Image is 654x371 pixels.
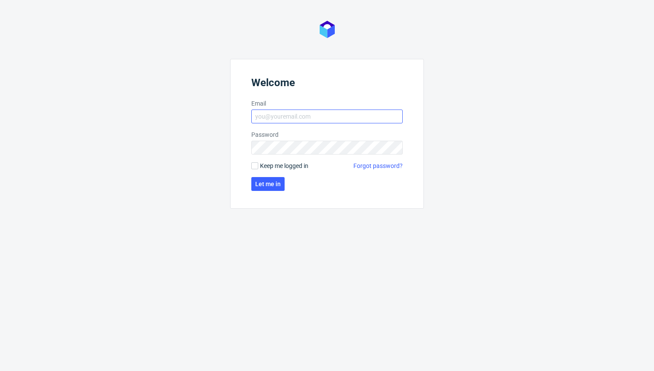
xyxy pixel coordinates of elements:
a: Forgot password? [353,161,403,170]
span: Let me in [255,181,281,187]
input: you@youremail.com [251,110,403,123]
label: Email [251,99,403,108]
button: Let me in [251,177,285,191]
label: Password [251,130,403,139]
header: Welcome [251,77,403,92]
span: Keep me logged in [260,161,308,170]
